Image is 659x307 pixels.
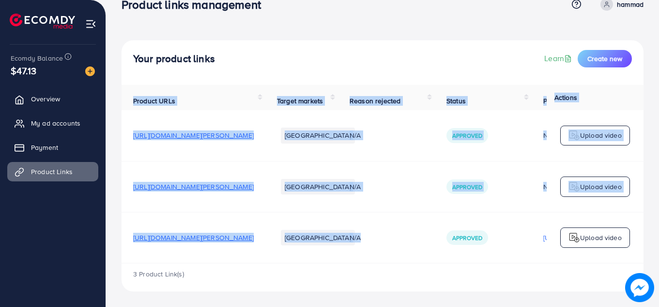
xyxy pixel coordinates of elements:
[281,128,355,143] li: [GEOGRAPHIC_DATA]
[543,182,612,192] div: N/A
[31,167,73,177] span: Product Links
[31,118,80,128] span: My ad accounts
[568,181,580,193] img: logo
[452,234,482,242] span: Approved
[85,18,96,30] img: menu
[281,230,355,245] li: [GEOGRAPHIC_DATA]
[543,130,612,140] div: N/A
[350,233,361,242] span: N/A
[11,53,63,63] span: Ecomdy Balance
[350,182,361,192] span: N/A
[7,138,98,157] a: Payment
[543,232,612,243] p: [URL][DOMAIN_NAME]
[350,96,400,106] span: Reason rejected
[568,232,580,243] img: logo
[10,14,75,29] img: logo
[580,129,622,141] p: Upload video
[446,96,466,106] span: Status
[7,89,98,109] a: Overview
[85,66,95,76] img: image
[544,53,574,64] a: Learn
[452,131,482,140] span: Approved
[587,54,622,64] span: Create new
[452,183,482,191] span: Approved
[31,94,60,104] span: Overview
[281,179,355,194] li: [GEOGRAPHIC_DATA]
[277,96,323,106] span: Target markets
[133,96,175,106] span: Product URLs
[133,233,254,242] span: [URL][DOMAIN_NAME][PERSON_NAME]
[568,129,580,141] img: logo
[31,143,58,152] span: Payment
[578,50,632,67] button: Create new
[543,96,586,106] span: Product video
[11,64,36,78] span: $47.13
[133,182,254,192] span: [URL][DOMAIN_NAME][PERSON_NAME]
[554,93,577,102] span: Actions
[133,130,254,140] span: [URL][DOMAIN_NAME][PERSON_NAME]
[350,130,361,140] span: N/A
[133,53,215,65] h4: Your product links
[580,181,622,193] p: Upload video
[7,113,98,133] a: My ad accounts
[580,232,622,243] p: Upload video
[625,273,654,302] img: image
[7,162,98,181] a: Product Links
[133,269,184,279] span: 3 Product Link(s)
